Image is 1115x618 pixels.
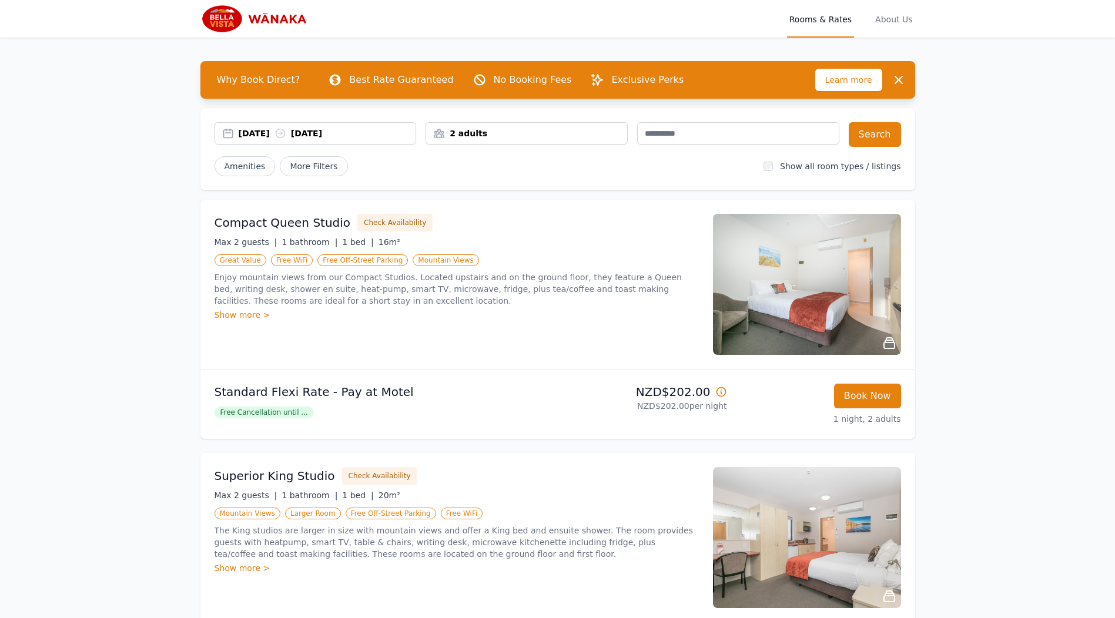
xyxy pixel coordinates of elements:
[280,156,347,176] span: More Filters
[215,508,280,519] span: Mountain Views
[494,73,572,87] p: No Booking Fees
[285,508,341,519] span: Larger Room
[282,237,337,247] span: 1 bathroom |
[207,68,310,92] span: Why Book Direct?
[379,237,400,247] span: 16m²
[215,468,335,484] h3: Superior King Studio
[357,214,433,231] button: Check Availability
[215,309,699,321] div: Show more >
[215,562,699,574] div: Show more >
[342,467,417,485] button: Check Availability
[215,271,699,307] p: Enjoy mountain views from our Compact Studios. Located upstairs and on the ground floor, they fea...
[834,384,901,408] button: Book Now
[215,491,277,500] span: Max 2 guests |
[215,384,553,400] p: Standard Flexi Rate - Pay at Motel
[215,525,699,560] p: The King studios are larger in size with mountain views and offer a King bed and ensuite shower. ...
[413,254,478,266] span: Mountain Views
[346,508,436,519] span: Free Off-Street Parking
[271,254,313,266] span: Free WiFi
[342,237,373,247] span: 1 bed |
[349,73,453,87] p: Best Rate Guaranteed
[562,384,727,400] p: NZD$202.00
[200,5,314,33] img: Bella Vista Wanaka
[441,508,483,519] span: Free WiFi
[736,413,901,425] p: 1 night, 2 adults
[215,214,351,231] h3: Compact Queen Studio
[815,69,882,91] span: Learn more
[426,127,627,139] div: 2 adults
[780,162,900,171] label: Show all room types / listings
[239,127,416,139] div: [DATE] [DATE]
[215,407,314,418] span: Free Cancellation until ...
[215,237,277,247] span: Max 2 guests |
[282,491,337,500] span: 1 bathroom |
[342,491,373,500] span: 1 bed |
[849,122,901,147] button: Search
[611,73,684,87] p: Exclusive Perks
[215,156,276,176] button: Amenities
[562,400,727,412] p: NZD$202.00 per night
[317,254,408,266] span: Free Off-Street Parking
[379,491,400,500] span: 20m²
[215,254,266,266] span: Great Value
